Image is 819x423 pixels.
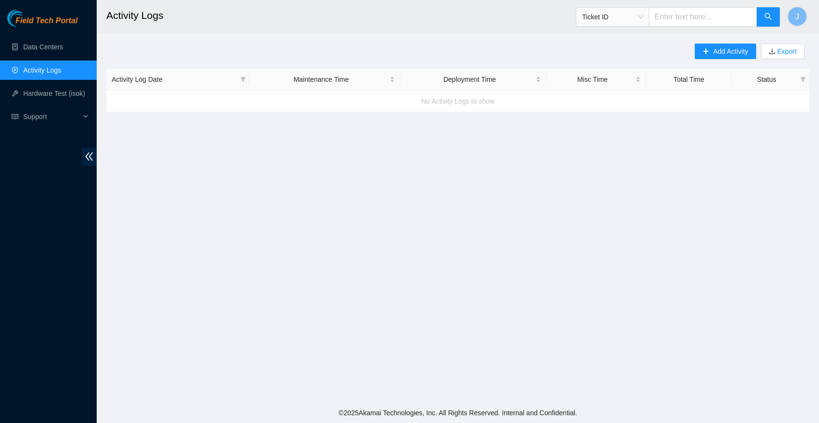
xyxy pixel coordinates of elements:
[764,13,772,22] span: search
[240,76,246,82] span: filter
[238,72,248,87] span: filter
[23,43,63,51] a: Data Centers
[769,48,775,56] span: download
[97,403,819,423] footer: © 2025 Akamai Technologies, Inc. All Rights Reserved. Internal and Confidential.
[106,88,809,114] div: No Activity Logs to show
[649,7,757,27] input: Enter text here...
[695,44,756,59] button: plusAdd Activity
[23,107,80,126] span: Support
[12,113,18,120] span: read
[582,10,643,24] span: Ticket ID
[798,72,808,87] span: filter
[713,46,748,57] span: Add Activity
[788,7,807,26] button: J
[82,148,97,166] span: double-left
[23,66,61,74] a: Activity Logs
[23,90,85,97] a: Hardware Test (isok)
[737,74,796,85] span: Status
[15,16,77,26] span: Field Tech Portal
[761,44,804,59] button: downloadExport
[800,76,806,82] span: filter
[7,10,49,27] img: Akamai Technologies
[702,48,709,56] span: plus
[7,17,77,30] a: Akamai TechnologiesField Tech Portal
[112,74,236,85] span: Activity Log Date
[757,7,780,27] button: search
[775,47,797,55] a: Export
[795,11,799,23] span: J
[646,69,731,91] th: Total Time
